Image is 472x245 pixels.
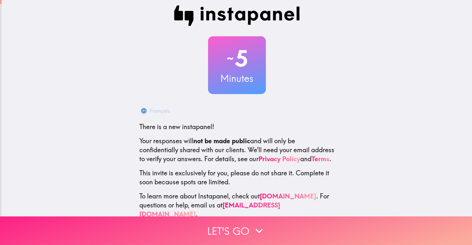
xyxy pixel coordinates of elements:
h3: Minutes [208,72,266,85]
p: Your responses will and will only be confidentially shared with our clients. We'll need your emai... [139,136,335,163]
p: This invite is exclusively for you, please do not share it. Complete it soon because spots are li... [139,169,335,187]
span: ~ [226,49,235,68]
h2: 5 [208,45,266,72]
p: To learn more about Instapanel, check out . For questions or help, email us at . [139,192,335,219]
b: not be made public [193,137,250,145]
a: Privacy Policy [258,155,300,163]
img: Instapanel [174,5,300,26]
span: There is a new instapanel! [139,123,214,131]
button: Français [139,104,172,117]
div: Français [150,106,170,115]
a: [DOMAIN_NAME] [260,192,316,200]
a: Terms [311,155,329,163]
